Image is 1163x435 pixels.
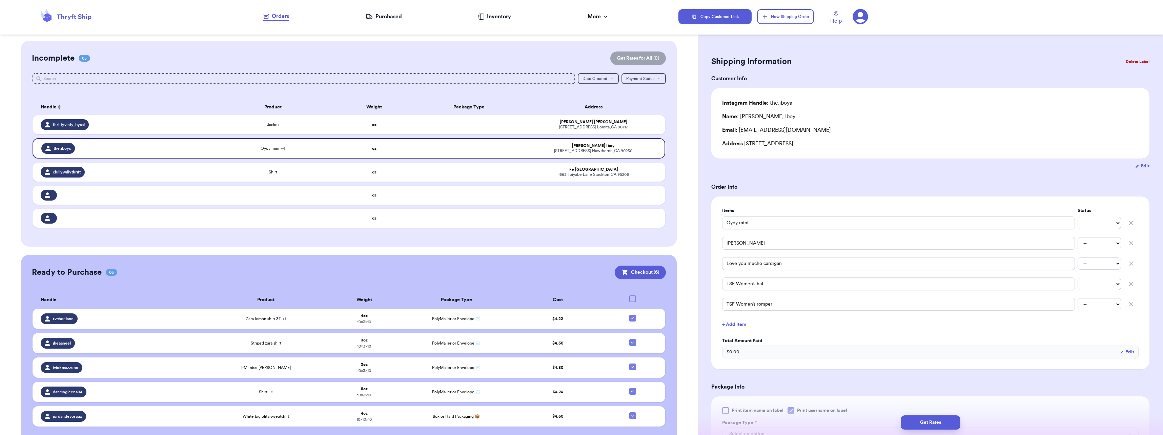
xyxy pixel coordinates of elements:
[32,53,75,64] h2: Incomplete
[1120,349,1134,355] button: Edit
[678,9,752,24] button: Copy Customer Link
[719,317,1141,332] button: + Add Item
[53,169,81,175] span: chillywillythrift
[41,104,57,111] span: Handle
[357,369,371,373] span: 10 x 3 x 10
[711,56,792,67] h2: Shipping Information
[356,417,372,421] span: 10 x 10 x 10
[357,344,371,348] span: 10 x 3 x 10
[361,314,368,318] strong: 4 oz
[53,414,82,419] span: jordandevoraux
[251,340,281,346] span: Striped zara shirt
[722,140,1139,148] div: [STREET_ADDRESS]
[722,127,737,133] span: Email:
[53,365,78,370] span: iviekmazzone
[797,407,847,414] span: Print username on label
[711,383,1149,391] h3: Package Info
[412,99,526,115] th: Package Type
[615,266,666,279] button: Checkout (6)
[433,414,480,418] span: Box or Hard Packaging 📦
[263,12,289,20] div: Orders
[552,366,563,370] span: $ 4.80
[722,99,792,107] div: the.iboys
[327,291,401,309] th: Weight
[372,170,376,174] strong: oz
[901,415,960,430] button: Get Rates
[621,73,666,84] button: Payment Status
[243,414,289,419] span: White big olita sweatshirt
[526,99,666,115] th: Address
[366,13,402,21] a: Purchased
[372,146,376,150] strong: oz
[269,390,273,394] span: + 2
[722,112,795,121] div: [PERSON_NAME] Iboy
[53,122,85,127] span: thriftyvinty_bysal
[53,316,74,322] span: rvcheelann
[204,291,327,309] th: Product
[57,103,62,111] button: Sort ascending
[830,17,842,25] span: Help
[357,320,371,324] span: 10 x 3 x 10
[432,390,481,394] span: PolyMailer or Envelope ✉️
[722,141,743,146] span: Address
[552,341,563,345] span: $ 4.60
[583,77,607,81] span: Date Created
[432,341,481,345] span: PolyMailer or Envelope ✉️
[722,126,1139,134] div: [EMAIL_ADDRESS][DOMAIN_NAME]
[53,389,82,395] span: dancingleena04
[54,146,71,151] span: the.iboys
[263,12,289,21] a: Orders
[32,267,102,278] h2: Ready to Purchase
[626,77,654,81] span: Payment Status
[79,55,90,62] span: 05
[336,99,412,115] th: Weight
[478,13,511,21] a: Inventory
[727,349,739,355] span: $ 0.00
[552,317,563,321] span: $ 4.22
[830,11,842,25] a: Help
[401,291,512,309] th: Package Type
[1135,163,1149,169] button: Edit
[361,338,368,342] strong: 3 oz
[267,122,279,127] span: Jacket
[106,269,117,276] span: 05
[530,148,657,153] div: [STREET_ADDRESS] Hawthorne , CA 90250
[210,99,336,115] th: Product
[281,146,285,150] span: + 4
[1078,207,1121,214] label: Status
[361,387,368,391] strong: 8 oz
[610,51,666,65] button: Get Rates for All (0)
[512,291,604,309] th: Cost
[432,366,481,370] span: PolyMailer or Envelope ✉️
[722,337,1139,344] label: Total Amount Paid
[259,389,273,395] span: Shirt
[530,172,657,177] div: 1663 Toiyabe Lane Stockton , CA 95206
[757,9,814,24] button: New Shipping Order
[432,317,481,321] span: PolyMailer or Envelope ✉️
[722,114,739,119] span: Name:
[552,414,563,418] span: $ 4.60
[530,167,657,172] div: Fe [GEOGRAPHIC_DATA]
[53,340,71,346] span: jheaaneel
[41,296,57,304] span: Handle
[578,73,619,84] button: Date Created
[241,365,291,370] span: 1-Mr nice [PERSON_NAME]
[711,183,1149,191] h3: Order Info
[269,169,277,175] span: Shirt
[372,216,376,220] strong: oz
[722,100,769,106] span: Instagram Handle:
[361,411,368,415] strong: 4 oz
[372,193,376,197] strong: oz
[722,207,1075,214] label: Items
[261,146,285,151] span: Oyoy mini
[530,143,657,148] div: [PERSON_NAME] Iboy
[361,362,368,367] strong: 3 oz
[732,407,783,414] span: Print item name on label
[1123,54,1152,69] button: Delete Label
[711,75,1149,83] h3: Customer Info
[372,123,376,127] strong: oz
[282,317,286,321] span: + 1
[530,125,657,130] div: [STREET_ADDRESS] Lomita , CA 90717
